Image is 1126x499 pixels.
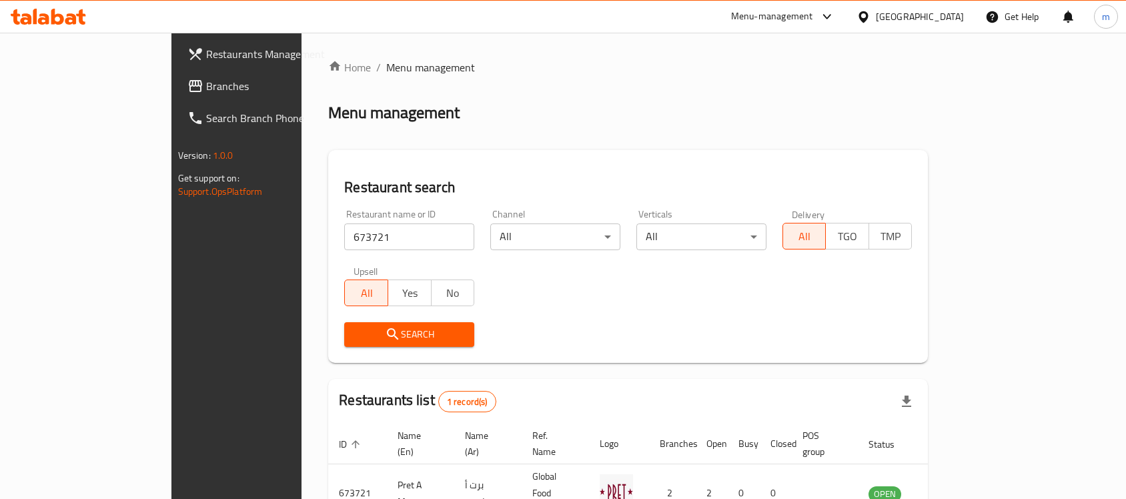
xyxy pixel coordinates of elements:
[1102,9,1110,24] span: m
[328,59,928,75] nav: breadcrumb
[869,223,913,249] button: TMP
[731,9,813,25] div: Menu-management
[589,424,649,464] th: Logo
[437,284,470,303] span: No
[344,280,388,306] button: All
[788,227,821,246] span: All
[649,424,696,464] th: Branches
[532,428,573,460] span: Ref. Name
[206,46,349,62] span: Restaurants Management
[388,280,432,306] button: Yes
[339,436,364,452] span: ID
[344,177,912,197] h2: Restaurant search
[177,38,360,70] a: Restaurants Management
[344,322,474,347] button: Search
[869,436,912,452] span: Status
[760,424,792,464] th: Closed
[728,424,760,464] th: Busy
[177,102,360,134] a: Search Branch Phone
[376,59,381,75] li: /
[696,424,728,464] th: Open
[802,428,842,460] span: POS group
[792,209,825,219] label: Delivery
[206,78,349,94] span: Branches
[439,396,496,408] span: 1 record(s)
[339,390,496,412] h2: Restaurants list
[490,223,620,250] div: All
[398,428,438,460] span: Name (En)
[178,169,239,187] span: Get support on:
[344,223,474,250] input: Search for restaurant name or ID..
[386,59,475,75] span: Menu management
[928,424,974,464] th: Action
[178,147,211,164] span: Version:
[831,227,864,246] span: TGO
[394,284,426,303] span: Yes
[178,183,263,200] a: Support.OpsPlatform
[177,70,360,102] a: Branches
[206,110,349,126] span: Search Branch Phone
[825,223,869,249] button: TGO
[438,391,496,412] div: Total records count
[876,9,964,24] div: [GEOGRAPHIC_DATA]
[782,223,826,249] button: All
[431,280,475,306] button: No
[875,227,907,246] span: TMP
[636,223,766,250] div: All
[350,284,383,303] span: All
[465,428,506,460] span: Name (Ar)
[354,266,378,276] label: Upsell
[355,326,464,343] span: Search
[891,386,923,418] div: Export file
[213,147,233,164] span: 1.0.0
[328,102,460,123] h2: Menu management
